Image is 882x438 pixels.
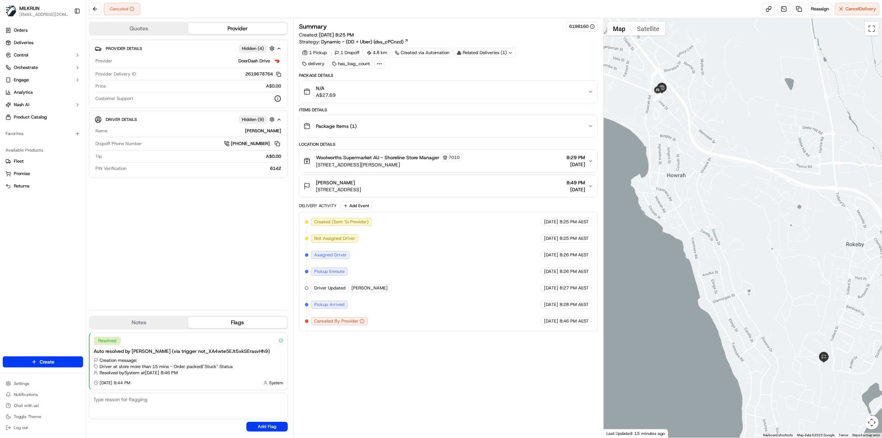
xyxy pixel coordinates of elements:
button: Flags [188,317,287,328]
a: Returns [6,183,80,189]
span: Map data ©2025 Google [797,433,834,437]
div: Last Updated: 15 minutes ago [604,429,668,438]
button: Woolworths Supermarket AU - Shoreline Store Manager7010[STREET_ADDRESS][PERSON_NAME]8:29 PM[DATE] [299,150,597,172]
span: Deliveries [14,40,33,46]
button: Package Items (1) [299,115,597,137]
div: 1 Dropoff [331,48,362,58]
span: Driver Updated [314,285,346,291]
span: Resolved by System [100,370,140,376]
a: Open this area in Google Maps (opens a new window) [605,429,628,438]
span: Name [95,128,107,134]
button: Add Flag [246,422,288,431]
button: MILKRUN [19,5,40,12]
a: Deliveries [3,37,83,48]
div: Resolved [94,337,121,345]
div: Canceled [104,3,140,15]
span: Created (Sent To Provider) [314,219,369,225]
span: [DATE] 8:44 PM [100,380,130,386]
button: Notifications [3,390,83,399]
button: Provider [188,23,287,34]
div: delivery [299,59,328,69]
a: Terms (opens in new tab) [839,433,848,437]
span: 8:28 PM AEST [560,302,589,308]
span: [PHONE_NUMBER] [231,141,270,147]
button: [PHONE_NUMBER] [224,140,281,147]
div: [PERSON_NAME] [110,128,281,134]
button: Hidden (9) [239,115,276,124]
span: [DATE] [566,161,585,168]
span: [DATE] [544,318,558,324]
div: Favorites [3,128,83,139]
button: Keyboard shortcuts [763,433,793,438]
span: Provider Details [106,46,142,51]
span: [STREET_ADDRESS] [316,186,361,193]
div: Auto resolved by [PERSON_NAME] (via trigger not_XA4wte5EJt5xkSErasvHh9) [94,348,283,355]
span: Driver at store more than 15 mins - Order packed | "Stuck" Status [100,364,233,370]
span: Analytics [14,89,33,95]
span: System [269,380,283,386]
span: Returns [14,183,29,189]
span: Create [40,358,54,365]
button: Quotes [90,23,188,34]
span: Price [95,83,106,89]
span: [DATE] [544,252,558,258]
span: 8:26 PM AEST [560,268,589,275]
button: Fleet [3,156,83,167]
img: MILKRUN [6,6,17,17]
div: 4.8 km [364,48,390,58]
span: Hidden ( 9 ) [242,116,264,123]
div: 6142 [129,165,281,172]
button: Map camera controls [865,416,879,429]
img: Google [605,429,628,438]
span: Provider [95,58,112,64]
div: 3 [654,92,663,101]
a: Dynamic - (DD + Uber) (dss_cPCnzd) [321,38,409,45]
span: Reassign [811,6,829,12]
a: Product Catalog [3,112,83,123]
span: [DATE] [544,219,558,225]
span: Control [14,52,28,58]
span: Canceled By Provider [314,318,358,324]
h3: Summary [299,23,327,30]
span: PIN Verification [95,165,126,172]
button: [EMAIL_ADDRESS][DOMAIN_NAME] [19,12,69,17]
span: 8:46 PM AEST [560,318,589,324]
span: Pickup Arrived [314,302,345,308]
div: Delivery Activity [299,203,337,208]
a: Created via Automation [392,48,452,58]
span: Package Items ( 1 ) [316,123,357,130]
span: Cancel Delivery [845,6,876,12]
span: Driver Details [106,117,137,122]
span: Not Assigned Driver [314,235,355,242]
span: [DATE] [544,302,558,308]
span: 8:25 PM AEST [560,219,589,225]
span: Dropoff Phone Number [95,141,142,147]
div: Location Details [299,142,598,147]
button: Control [3,50,83,61]
span: Chat with us! [14,403,39,408]
span: Assigned Driver [314,252,347,258]
span: 8:26 PM AEST [560,252,589,258]
button: Orchestrate [3,62,83,73]
span: [STREET_ADDRESS][PERSON_NAME] [316,161,462,168]
div: Available Products [3,145,83,156]
a: Analytics [3,87,83,98]
span: at [DATE] 8:46 PM [141,370,178,376]
span: 8:29 PM [566,154,585,161]
span: Notifications [14,392,38,397]
button: 6198160 [569,23,595,30]
span: Created: [299,31,354,38]
button: Show satellite imagery [631,22,665,35]
span: N/A [316,85,336,92]
span: Hidden ( 4 ) [242,45,264,52]
button: N/AA$27.69 [299,81,597,103]
div: Package Details [299,73,598,78]
button: Reassign [808,3,832,15]
span: Engage [14,77,29,83]
span: Product Catalog [14,114,47,120]
span: Customer Support [95,95,133,102]
a: Orders [3,25,83,36]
